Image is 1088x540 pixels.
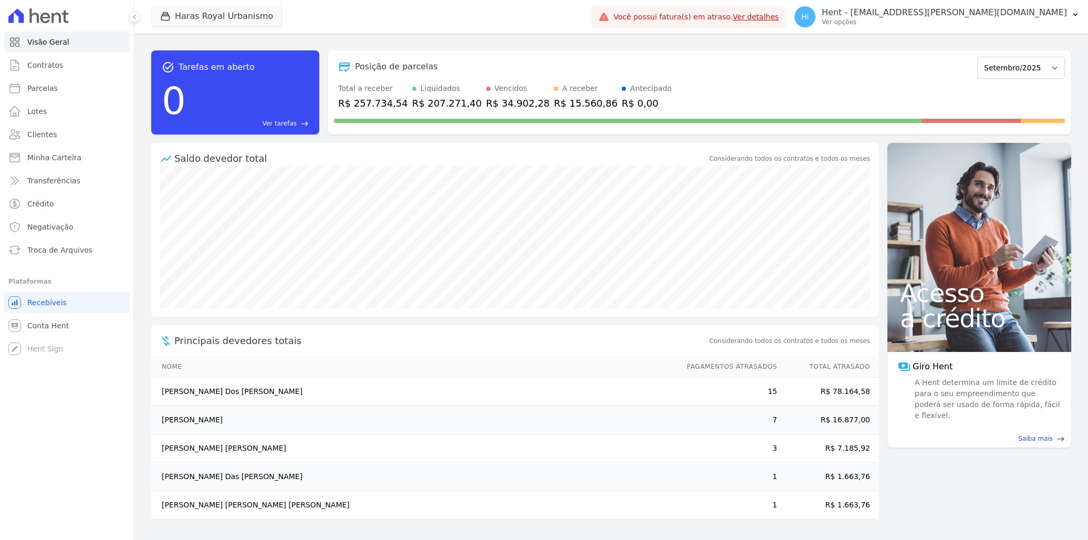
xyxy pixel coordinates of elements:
[778,356,878,378] th: Total Atrasado
[677,491,778,520] td: 1
[151,434,677,463] td: [PERSON_NAME] [PERSON_NAME]
[1057,435,1065,443] span: east
[4,292,130,313] a: Recebíveis
[27,245,92,255] span: Troca de Arquivos
[27,83,58,94] span: Parcelas
[27,199,54,209] span: Crédito
[27,60,63,70] span: Contratos
[27,129,57,140] span: Clientes
[801,13,809,20] span: Hi
[778,491,878,520] td: R$ 1.663,76
[778,406,878,434] td: R$ 16.877,00
[709,154,870,163] div: Considerando todos os contratos e todos os meses
[27,222,74,232] span: Negativação
[151,463,677,491] td: [PERSON_NAME] Das [PERSON_NAME]
[338,83,408,94] div: Total a receber
[8,275,125,288] div: Plataformas
[733,13,779,21] a: Ver detalhes
[151,406,677,434] td: [PERSON_NAME]
[900,281,1059,306] span: Acesso
[27,152,81,163] span: Minha Carteira
[27,320,69,331] span: Conta Hent
[4,101,130,122] a: Lotes
[622,96,672,110] div: R$ 0,00
[495,83,527,94] div: Vencidos
[162,74,186,128] div: 0
[4,55,130,76] a: Contratos
[179,61,255,74] span: Tarefas em aberto
[677,356,778,378] th: Pagamentos Atrasados
[174,334,707,348] span: Principais devedores totais
[4,193,130,214] a: Crédito
[421,83,461,94] div: Liquidados
[190,119,309,128] a: Ver tarefas east
[913,360,953,373] span: Giro Hent
[151,378,677,406] td: [PERSON_NAME] Dos [PERSON_NAME]
[162,61,174,74] span: task_alt
[4,240,130,261] a: Troca de Arquivos
[778,434,878,463] td: R$ 7.185,92
[778,463,878,491] td: R$ 1.663,76
[677,434,778,463] td: 3
[562,83,598,94] div: A receber
[412,96,482,110] div: R$ 207.271,40
[900,306,1059,331] span: a crédito
[263,119,297,128] span: Ver tarefas
[151,6,282,26] button: Haras Royal Urbanismo
[554,96,618,110] div: R$ 15.560,86
[630,83,672,94] div: Antecipado
[151,491,677,520] td: [PERSON_NAME] [PERSON_NAME] [PERSON_NAME]
[27,106,47,117] span: Lotes
[151,356,677,378] th: Nome
[27,37,69,47] span: Visão Geral
[822,7,1067,18] p: Hent - [EMAIL_ADDRESS][PERSON_NAME][DOMAIN_NAME]
[338,96,408,110] div: R$ 257.734,54
[4,32,130,53] a: Visão Geral
[4,315,130,336] a: Conta Hent
[174,151,707,165] div: Saldo devedor total
[822,18,1067,26] p: Ver opções
[4,170,130,191] a: Transferências
[4,216,130,237] a: Negativação
[27,175,80,186] span: Transferências
[786,2,1088,32] button: Hi Hent - [EMAIL_ADDRESS][PERSON_NAME][DOMAIN_NAME] Ver opções
[677,463,778,491] td: 1
[709,336,870,346] span: Considerando todos os contratos e todos os meses
[913,377,1061,421] span: A Hent determina um limite de crédito para o seu empreendimento que poderá ser usado de forma ráp...
[1018,434,1053,443] span: Saiba mais
[486,96,550,110] div: R$ 34.902,28
[613,12,779,23] span: Você possui fatura(s) em atraso.
[4,147,130,168] a: Minha Carteira
[4,78,130,99] a: Parcelas
[4,124,130,145] a: Clientes
[677,378,778,406] td: 15
[27,297,67,308] span: Recebíveis
[894,434,1065,443] a: Saiba mais east
[677,406,778,434] td: 7
[778,378,878,406] td: R$ 78.164,58
[301,120,309,128] span: east
[355,60,438,73] div: Posição de parcelas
